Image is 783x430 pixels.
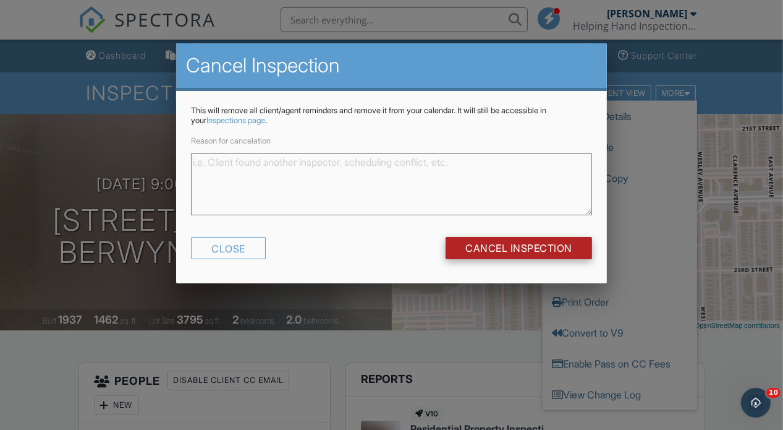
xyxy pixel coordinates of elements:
[766,388,781,398] span: 10
[741,388,771,418] iframe: Intercom live chat
[191,136,271,145] label: Reason for cancelation
[446,237,592,259] input: Cancel Inspection
[191,106,592,126] p: This will remove all client/agent reminders and remove it from your calendar. It will still be ac...
[186,53,597,78] h2: Cancel Inspection
[206,116,265,125] a: Inspections page
[191,237,266,259] div: Close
